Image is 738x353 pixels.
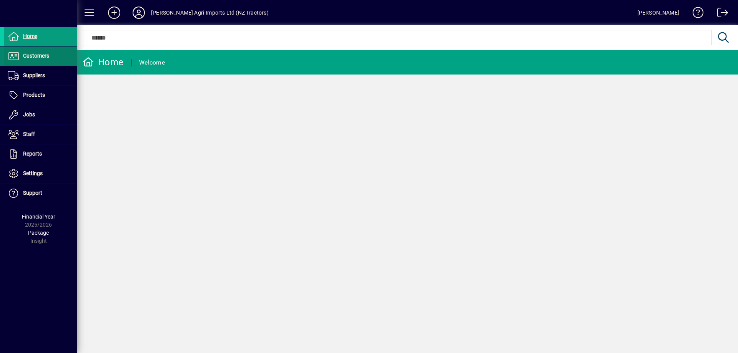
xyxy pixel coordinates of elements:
a: Settings [4,164,77,183]
button: Add [102,6,126,20]
span: Financial Year [22,214,55,220]
a: Jobs [4,105,77,124]
div: [PERSON_NAME] [637,7,679,19]
div: [PERSON_NAME] Agri-Imports Ltd (NZ Tractors) [151,7,269,19]
div: Welcome [139,56,165,69]
span: Staff [23,131,35,137]
a: Reports [4,144,77,164]
a: Staff [4,125,77,144]
span: Package [28,230,49,236]
span: Home [23,33,37,39]
a: Suppliers [4,66,77,85]
span: Customers [23,53,49,59]
a: Support [4,184,77,203]
span: Suppliers [23,72,45,78]
span: Reports [23,151,42,157]
span: Products [23,92,45,98]
a: Knowledge Base [687,2,704,27]
a: Products [4,86,77,105]
span: Settings [23,170,43,176]
span: Support [23,190,42,196]
button: Profile [126,6,151,20]
a: Logout [711,2,728,27]
div: Home [83,56,123,68]
a: Customers [4,46,77,66]
span: Jobs [23,111,35,118]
